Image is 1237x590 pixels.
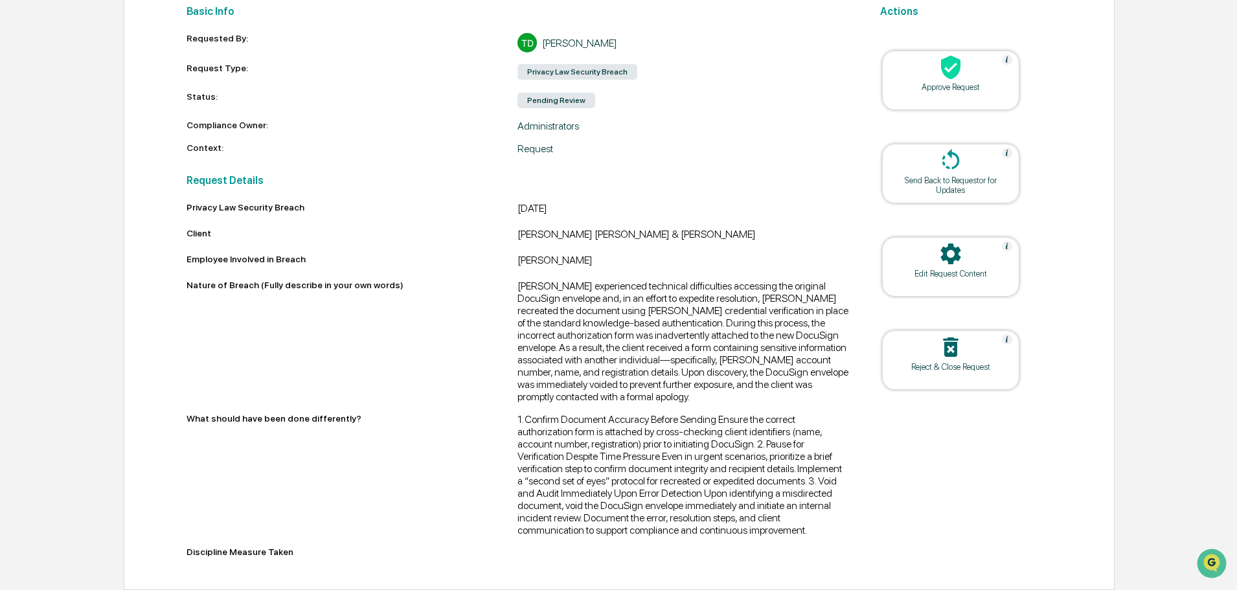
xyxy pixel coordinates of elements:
div: Administrators [517,120,849,132]
a: Powered byPylon [91,219,157,229]
span: Pylon [129,220,157,229]
img: Help [1002,54,1012,65]
span: Attestations [107,163,161,176]
div: Privacy Law Security Breach [517,64,637,80]
div: [PERSON_NAME] [542,37,617,49]
div: Client [187,228,518,238]
span: Preclearance [26,163,84,176]
div: 🗄️ [94,165,104,175]
div: Context: [187,142,518,155]
a: 🔎Data Lookup [8,183,87,206]
div: Request Type: [187,63,518,81]
div: Privacy Law Security Breach [187,202,518,212]
input: Clear [34,59,214,73]
div: [PERSON_NAME] experienced technical difficulties accessing the original DocuSign envelope and, in... [517,280,849,403]
div: 🖐️ [13,165,23,175]
div: TD [517,33,537,52]
button: Start new chat [220,103,236,119]
div: [PERSON_NAME] [517,254,849,269]
div: [DATE] [517,202,849,218]
iframe: Open customer support [1196,547,1231,582]
div: Start new chat [44,99,212,112]
div: 🔎 [13,189,23,199]
img: 1746055101610-c473b297-6a78-478c-a979-82029cc54cd1 [13,99,36,122]
h2: Request Details [187,174,849,187]
div: Send Back to Requestor for Updates [892,176,1009,195]
div: Pending Review [517,93,595,108]
div: Discipline Measure Taken [187,547,518,557]
div: Employee Involved in Breach [187,254,518,264]
div: Reject & Close Request [892,362,1009,372]
span: Data Lookup [26,188,82,201]
div: Status: [187,91,518,109]
div: What should have been done differently? [187,413,518,531]
a: 🖐️Preclearance [8,158,89,181]
div: Requested By: [187,33,518,52]
h2: Actions [880,5,1052,17]
a: 🗄️Attestations [89,158,166,181]
div: Approve Request [892,82,1009,92]
h2: Basic Info [187,5,849,17]
img: Help [1002,148,1012,158]
img: Help [1002,241,1012,251]
div: We're available if you need us! [44,112,164,122]
p: How can we help? [13,27,236,48]
div: 1. Confirm Document Accuracy Before Sending Ensure the correct authorization form is attached by ... [517,413,849,536]
div: Compliance Owner: [187,120,518,132]
div: Edit Request Content [892,269,1009,278]
div: Nature of Breach (Fully describe in your own words) [187,280,518,398]
img: Help [1002,334,1012,345]
div: Request [517,142,849,155]
div: [PERSON_NAME] [PERSON_NAME] & [PERSON_NAME] [517,228,849,244]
